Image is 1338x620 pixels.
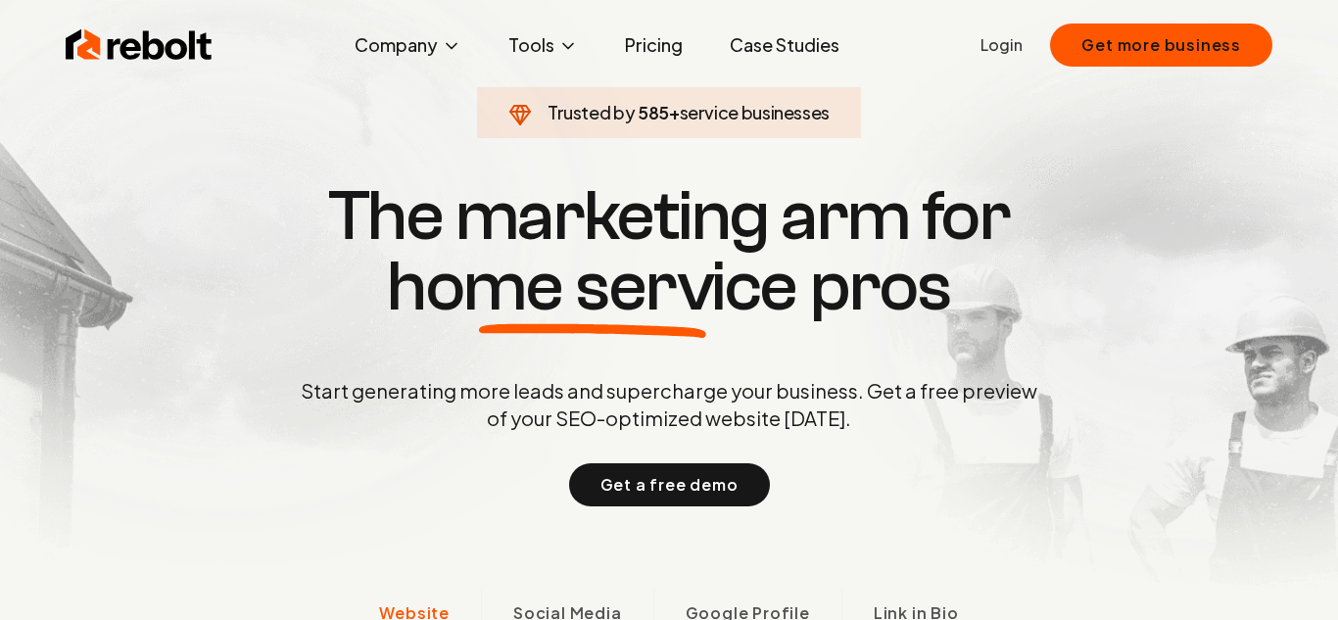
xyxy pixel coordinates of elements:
[339,25,477,65] button: Company
[199,181,1139,322] h1: The marketing arm for pros
[569,463,770,506] button: Get a free demo
[980,33,1023,57] a: Login
[714,25,855,65] a: Case Studies
[548,101,635,123] span: Trusted by
[66,25,213,65] img: Rebolt Logo
[669,101,680,123] span: +
[680,101,831,123] span: service businesses
[387,252,797,322] span: home service
[493,25,594,65] button: Tools
[1050,24,1272,67] button: Get more business
[609,25,698,65] a: Pricing
[638,99,669,126] span: 585
[297,377,1041,432] p: Start generating more leads and supercharge your business. Get a free preview of your SEO-optimiz...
